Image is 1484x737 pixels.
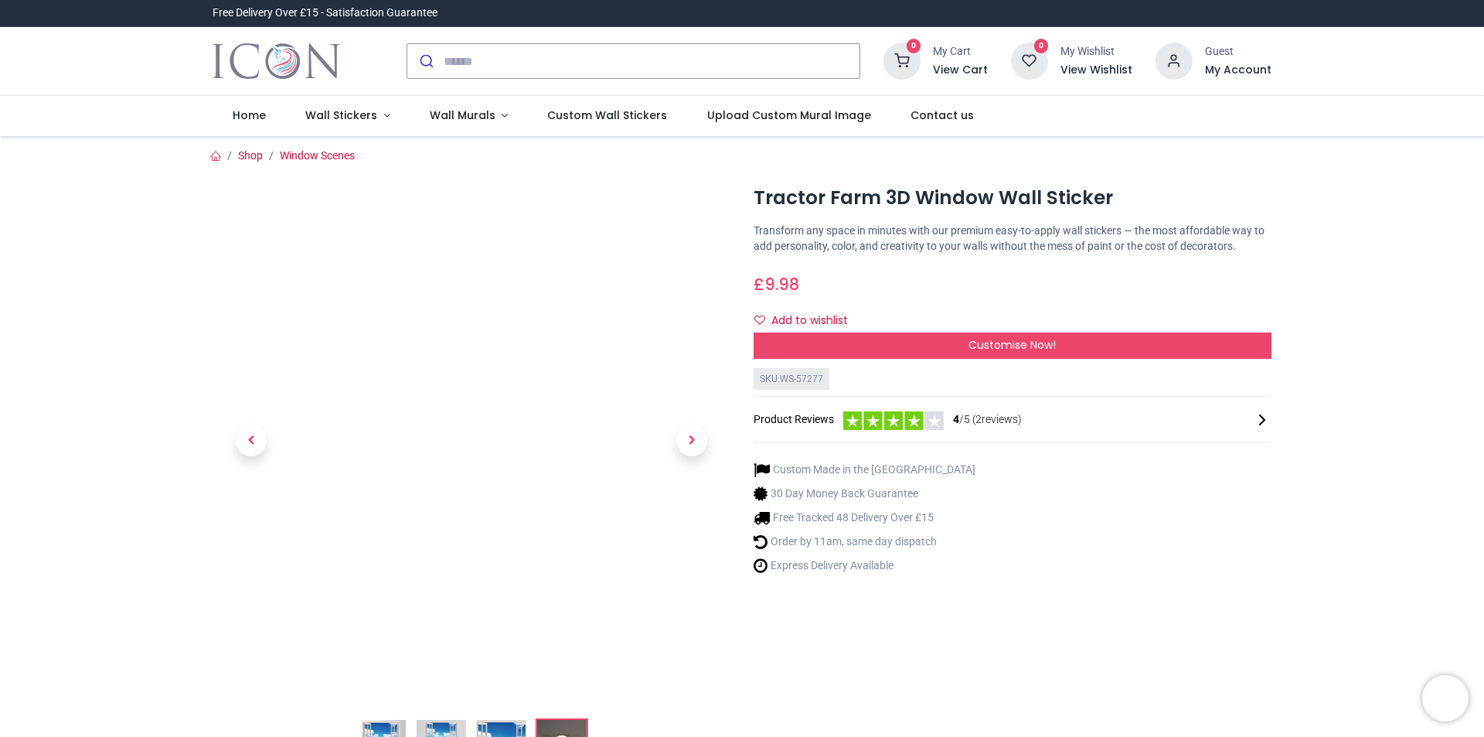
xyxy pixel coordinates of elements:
span: Customise Now! [968,337,1056,353]
a: View Wishlist [1060,63,1132,78]
sup: 0 [1034,39,1049,53]
li: Free Tracked 48 Delivery Over £15 [754,510,975,526]
span: Next [676,425,707,456]
span: /5 ( 2 reviews) [953,412,1022,428]
a: Previous [213,260,290,623]
span: Wall Stickers [305,107,377,123]
a: Next [653,260,730,623]
a: My Account [1205,63,1271,78]
a: View Cart [933,63,988,78]
div: Guest [1205,44,1271,60]
iframe: Customer reviews powered by Trustpilot [947,5,1271,21]
span: 4 [953,413,959,425]
li: Express Delivery Available [754,558,975,574]
a: Wall Murals [410,96,528,136]
span: 9.98 [764,273,799,295]
div: My Wishlist [1060,44,1132,60]
h1: Tractor Farm 3D Window Wall Sticker [754,185,1271,211]
button: Add to wishlistAdd to wishlist [754,308,861,334]
a: Shop [238,149,263,162]
sup: 0 [907,39,921,53]
a: 0 [883,54,921,67]
i: Add to wishlist [754,315,765,326]
li: Order by 11am, same day dispatch [754,534,975,550]
li: 30 Day Money Back Guarantee [754,486,975,502]
div: Free Delivery Over £15 - Satisfaction Guarantee [213,5,437,21]
span: Custom Wall Stickers [547,107,667,123]
div: Product Reviews [754,409,1271,430]
div: SKU: WS-57277 [754,368,829,391]
span: Upload Custom Mural Image [707,107,871,123]
a: Logo of Icon Wall Stickers [213,39,340,83]
button: Submit [407,44,444,78]
p: Transform any space in minutes with our premium easy-to-apply wall stickers — the most affordable... [754,223,1271,254]
iframe: Brevo live chat [1422,675,1469,722]
span: Wall Murals [430,107,495,123]
a: Window Scenes [280,149,355,162]
span: £ [754,273,799,295]
div: My Cart [933,44,988,60]
span: Contact us [910,107,974,123]
span: Previous [236,425,267,456]
a: Wall Stickers [285,96,410,136]
span: Home [233,107,266,123]
li: Custom Made in the [GEOGRAPHIC_DATA] [754,462,975,478]
img: Icon Wall Stickers [213,39,340,83]
a: 0 [1011,54,1048,67]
